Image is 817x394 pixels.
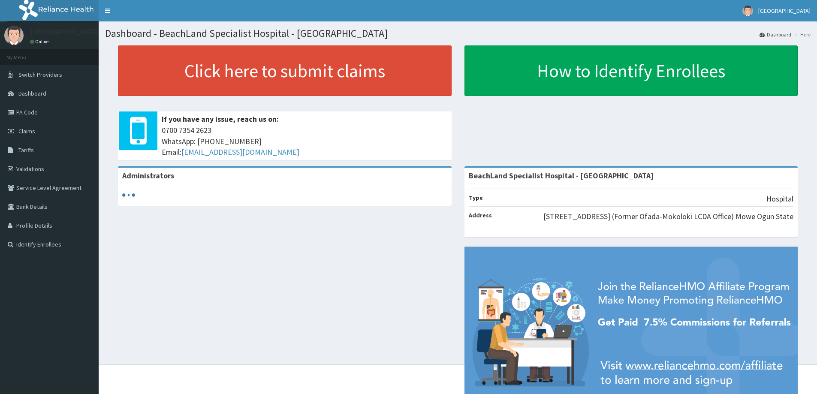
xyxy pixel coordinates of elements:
li: Here [792,31,811,38]
a: [EMAIL_ADDRESS][DOMAIN_NAME] [181,147,299,157]
span: Dashboard [18,90,46,97]
svg: audio-loading [122,189,135,202]
p: Hospital [766,193,793,205]
p: [GEOGRAPHIC_DATA] [30,28,101,36]
span: [GEOGRAPHIC_DATA] [758,7,811,15]
img: User Image [742,6,753,16]
a: Dashboard [760,31,791,38]
b: If you have any issue, reach us on: [162,114,279,124]
span: Switch Providers [18,71,62,78]
span: Tariffs [18,146,34,154]
b: Type [469,194,483,202]
a: Click here to submit claims [118,45,452,96]
p: [STREET_ADDRESS] (Former Ofada-Mokoloki LCDA Office) Mowe Ogun State [543,211,793,222]
span: Claims [18,127,35,135]
h1: Dashboard - BeachLand Specialist Hospital - [GEOGRAPHIC_DATA] [105,28,811,39]
a: Online [30,39,51,45]
b: Administrators [122,171,174,180]
span: 0700 7354 2623 WhatsApp: [PHONE_NUMBER] Email: [162,125,447,158]
strong: BeachLand Specialist Hospital - [GEOGRAPHIC_DATA] [469,171,654,180]
a: How to Identify Enrollees [464,45,798,96]
b: Address [469,211,492,219]
img: User Image [4,26,24,45]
